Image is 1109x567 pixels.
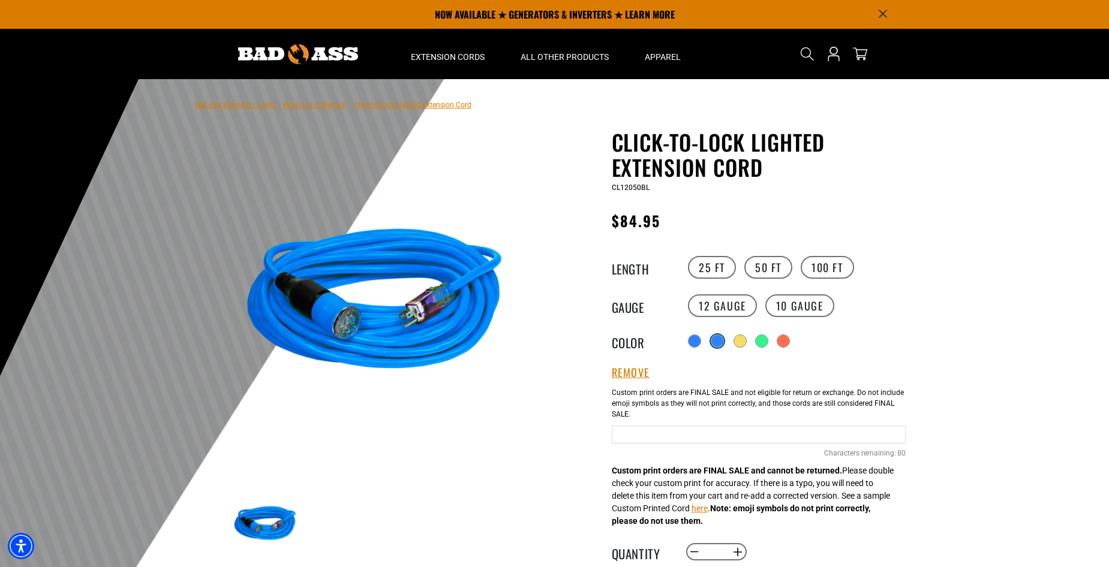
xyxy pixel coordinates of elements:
[612,503,870,526] strong: Note: emoji symbols do not print correctly, please do not use them.
[612,333,672,349] legend: Color
[627,29,699,79] summary: Apparel
[744,256,792,279] label: 50 FT
[612,183,650,192] span: CL12050BL
[612,210,660,231] span: $84.95
[195,97,471,111] nav: breadcrumbs
[283,101,347,109] a: Return to Collection
[645,52,681,62] span: Apparel
[230,490,300,559] img: blue
[692,502,708,515] button: here
[612,544,672,560] label: Quantity
[8,533,34,559] div: Accessibility Menu
[612,298,672,313] legend: Gauge
[393,29,503,79] summary: Extension Cords
[612,129,906,180] h1: Click-to-Lock Lighted Extension Cord
[850,47,870,61] a: cart
[411,52,485,62] span: Extension Cords
[801,256,854,279] label: 100 FT
[349,101,351,109] span: ›
[195,101,276,109] a: Bad Ass Extension Cords
[230,160,519,449] img: blue
[612,366,650,379] button: Remove
[798,44,817,64] summary: Search
[354,101,471,109] span: Click-to-Lock Lighted Extension Cord
[897,448,906,459] span: 80
[765,294,834,317] label: 10 Gauge
[521,52,609,62] span: All Other Products
[278,101,281,109] span: ›
[238,44,358,64] img: Bad Ass Extension Cords
[824,29,843,79] a: Open this option
[612,260,672,275] legend: Length
[503,29,627,79] summary: All Other Products
[824,449,896,457] span: Characters remaining:
[688,294,757,317] label: 12 Gauge
[688,256,736,279] label: 25 FT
